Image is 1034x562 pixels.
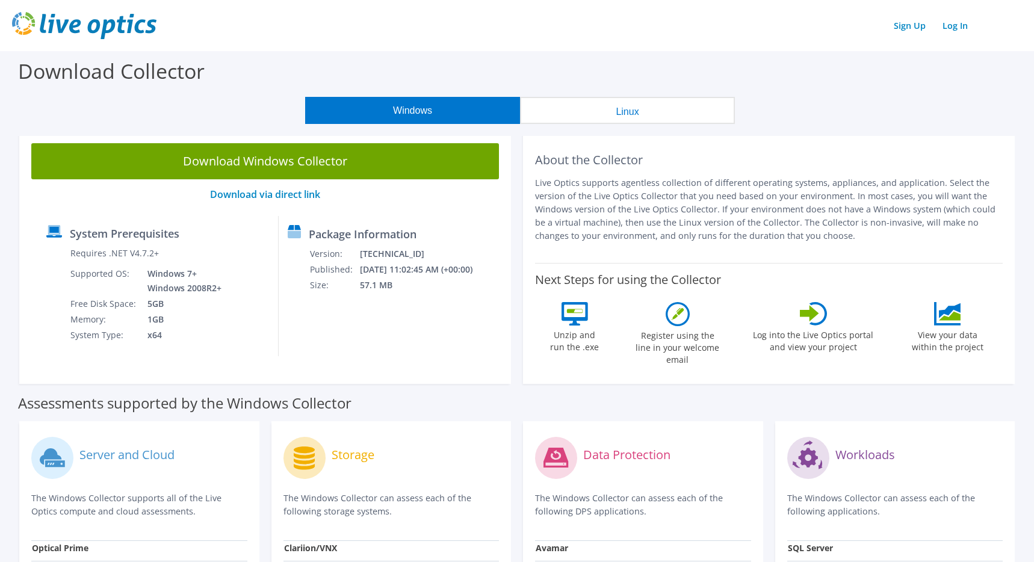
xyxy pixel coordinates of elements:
td: Size: [309,277,359,293]
button: Windows [305,97,520,124]
strong: Avamar [536,542,568,554]
label: Package Information [309,228,416,240]
td: x64 [138,327,224,343]
td: Supported OS: [70,266,138,296]
td: Free Disk Space: [70,296,138,312]
label: Unzip and run the .exe [547,326,602,353]
label: Next Steps for using the Collector [535,273,721,287]
td: 1GB [138,312,224,327]
strong: Optical Prime [32,542,88,554]
strong: SQL Server [788,542,833,554]
label: Requires .NET V4.7.2+ [70,247,159,259]
label: Log into the Live Optics portal and view your project [752,326,874,353]
label: Workloads [835,449,895,461]
button: Linux [520,97,735,124]
p: The Windows Collector can assess each of the following DPS applications. [535,492,751,518]
p: Live Optics supports agentless collection of different operating systems, appliances, and applica... [535,176,1003,242]
strong: Clariion/VNX [284,542,337,554]
a: Sign Up [888,17,932,34]
td: Memory: [70,312,138,327]
label: Register using the line in your welcome email [633,326,723,366]
p: The Windows Collector can assess each of the following storage systems. [283,492,500,518]
p: The Windows Collector supports all of the Live Optics compute and cloud assessments. [31,492,247,518]
label: Storage [332,449,374,461]
label: Server and Cloud [79,449,175,461]
p: The Windows Collector can assess each of the following applications. [787,492,1003,518]
label: Data Protection [583,449,670,461]
label: Assessments supported by the Windows Collector [18,397,351,409]
label: View your data within the project [904,326,991,353]
img: live_optics_svg.svg [12,12,156,39]
td: [DATE] 11:02:45 AM (+00:00) [359,262,489,277]
td: 57.1 MB [359,277,489,293]
td: Version: [309,246,359,262]
a: Download Windows Collector [31,143,499,179]
td: System Type: [70,327,138,343]
td: Published: [309,262,359,277]
label: System Prerequisites [70,227,179,239]
h2: About the Collector [535,153,1003,167]
label: Download Collector [18,57,205,85]
td: [TECHNICAL_ID] [359,246,489,262]
td: Windows 7+ Windows 2008R2+ [138,266,224,296]
a: Download via direct link [210,188,320,201]
a: Log In [936,17,974,34]
td: 5GB [138,296,224,312]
